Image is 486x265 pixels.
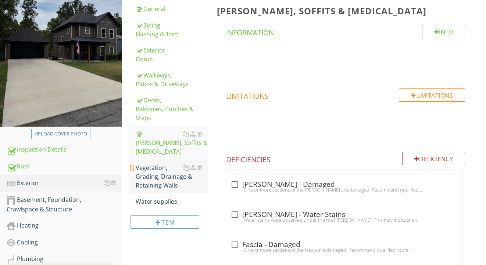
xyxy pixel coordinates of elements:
h4: Limitations [226,88,465,101]
div: Siding, Flashing & Trim [136,21,208,39]
div: Water stains were observed under the roof [PERSON_NAME]. This may indicate an active leak. Recomm... [231,217,458,223]
div: Exterior [7,178,122,188]
div: One or more sections of the fascia are damaged. Recommend qualified roofer evaluate & repair. [231,247,458,253]
div: [PERSON_NAME], Soffits & [MEDICAL_DATA] [136,130,208,156]
div: One or more sections of the [PERSON_NAME] are damaged. Recommend qualified roofer evaluate & repair. [231,187,458,193]
div: Info [422,25,465,38]
div: Basement, Foundation, Crawlspace & Structure [7,195,122,214]
h3: [PERSON_NAME], Soffits & [MEDICAL_DATA] [217,6,474,16]
div: Heating [7,221,122,230]
div: Item [131,215,200,229]
div: Exterior Doors [136,46,208,63]
div: Deficiency [402,152,465,165]
div: Limitations [399,88,465,102]
div: Vegetation, Grading, Drainage & Retaining Walls [136,163,208,190]
div: Inspection Details [7,145,122,155]
div: Decks, Balconies, Porches & Steps [136,96,208,122]
button: Upload cover photo [31,129,90,139]
div: Upload cover photo [35,130,87,138]
h4: Deficiencies [226,152,465,164]
div: General [136,4,208,13]
div: Roof [7,162,122,171]
div: Plumbing [7,254,122,264]
h4: Information [226,25,465,37]
div: Water supplies [136,197,208,206]
div: Walkways, Patios & Driveways [136,71,208,88]
div: Cooling [7,238,122,247]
